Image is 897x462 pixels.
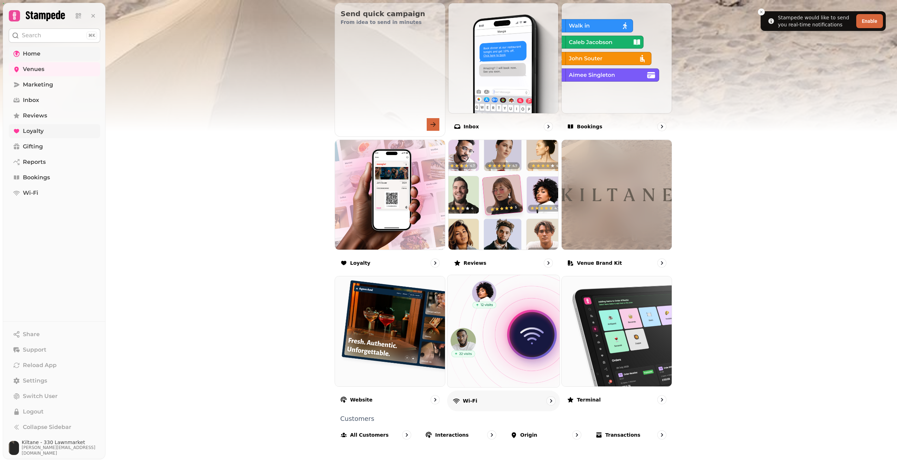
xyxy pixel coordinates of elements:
[335,3,445,137] button: Send quick campaignFrom idea to send in minutes
[9,441,19,455] img: User avatar
[23,423,71,431] span: Collapse Sidebar
[442,270,565,393] img: Wi-Fi
[350,259,370,267] p: Loyalty
[448,140,559,274] a: ReviewsReviews
[9,327,100,341] button: Share
[335,425,417,445] a: All customers
[447,275,560,411] a: Wi-FiWi-Fi
[9,389,100,403] button: Switch User
[658,259,665,267] svg: go to
[856,14,883,28] button: Enable
[9,28,100,43] button: Search⌘K
[335,140,445,274] a: LoyaltyLoyalty
[23,392,58,400] span: Switch User
[9,78,100,92] a: Marketing
[758,8,765,15] button: Close toast
[9,109,100,123] a: Reviews
[23,81,53,89] span: Marketing
[463,397,477,404] p: Wi-Fi
[23,346,46,354] span: Support
[23,96,39,104] span: Inbox
[23,65,44,73] span: Venues
[547,397,554,404] svg: go to
[9,186,100,200] a: Wi-Fi
[9,62,100,76] a: Venues
[488,431,495,438] svg: go to
[341,19,439,26] p: From idea to send in minutes
[464,123,479,130] p: Inbox
[435,431,469,438] p: Interactions
[9,140,100,154] a: Gifting
[577,259,622,267] p: Venue brand kit
[23,142,43,151] span: Gifting
[23,377,47,385] span: Settings
[9,155,100,169] a: Reports
[432,396,439,403] svg: go to
[520,431,537,438] p: Origin
[561,276,672,410] a: TerminalTerminal
[561,3,672,137] a: BookingsBookings
[9,47,100,61] a: Home
[432,259,439,267] svg: go to
[403,431,410,438] svg: go to
[350,396,373,403] p: Website
[23,111,47,120] span: Reviews
[9,124,100,138] a: Loyalty
[340,416,672,422] p: Customers
[9,358,100,372] button: Reload App
[420,425,502,445] a: Interactions
[505,425,587,445] a: Origin
[22,445,100,456] span: [PERSON_NAME][EMAIL_ADDRESS][DOMAIN_NAME]
[778,14,853,28] div: Stampede would like to send you real-time notifications
[9,405,100,419] button: Logout
[22,440,100,445] span: Kiltane - 330 Lawnmarket
[448,3,559,113] img: Inbox
[9,343,100,357] button: Support
[23,173,50,182] span: Bookings
[22,31,41,40] p: Search
[23,408,44,416] span: Logout
[86,32,97,39] div: ⌘K
[9,93,100,107] a: Inbox
[590,425,672,445] a: Transactions
[577,123,602,130] p: Bookings
[562,276,672,386] img: Terminal
[23,158,46,166] span: Reports
[23,189,38,197] span: Wi-Fi
[545,259,552,267] svg: go to
[658,396,665,403] svg: go to
[658,123,665,130] svg: go to
[23,361,57,370] span: Reload App
[464,259,486,267] p: Reviews
[577,396,601,403] p: Terminal
[23,127,44,135] span: Loyalty
[573,431,580,438] svg: go to
[562,140,672,250] img: aHR0cHM6Ly9maWxlcy5zdGFtcGVkZS5haS8wMzEyYWY1MC0zNjFmLTExZWEtOTQ3Mi0wNmE0ZDY1OTcxNjAvbWVkaWEvMThmN...
[561,140,672,274] a: Venue brand kitVenue brand kit
[335,276,445,410] a: WebsiteWebsite
[341,9,439,19] h2: Send quick campaign
[9,440,100,456] button: User avatarKiltane - 330 Lawnmarket[PERSON_NAME][EMAIL_ADDRESS][DOMAIN_NAME]
[545,123,552,130] svg: go to
[658,431,665,438] svg: go to
[9,374,100,388] a: Settings
[605,431,640,438] p: Transactions
[335,140,445,250] img: Loyalty
[448,3,559,137] a: InboxInbox
[350,431,389,438] p: All customers
[9,420,100,434] button: Collapse Sidebar
[23,50,40,58] span: Home
[23,330,40,339] span: Share
[562,3,672,113] img: Bookings
[335,276,445,386] img: Website
[448,140,559,250] img: Reviews
[9,171,100,185] a: Bookings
